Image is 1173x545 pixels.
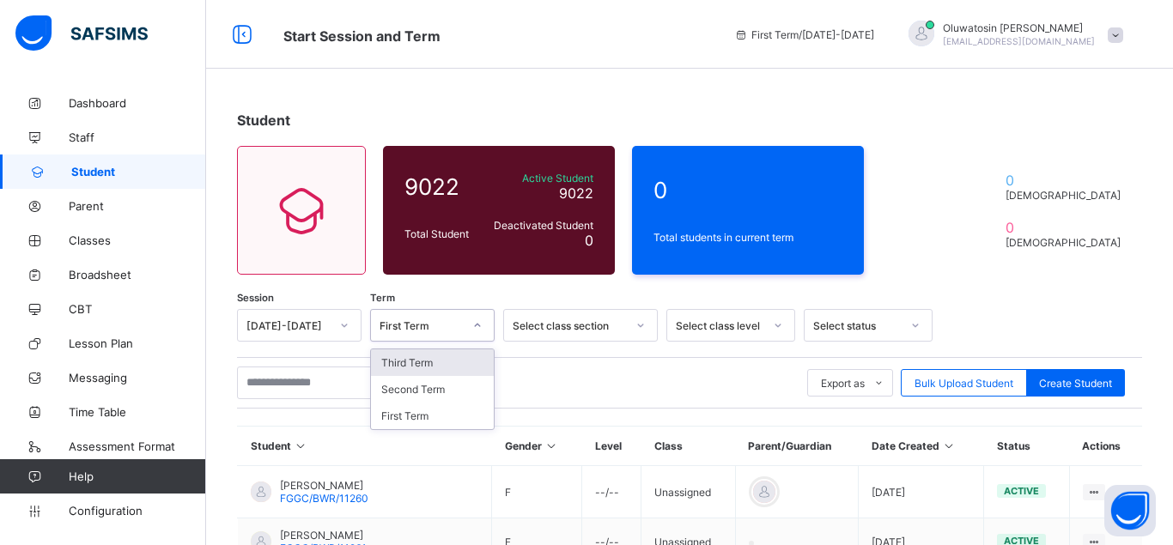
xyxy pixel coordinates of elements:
[238,427,492,466] th: Student
[371,403,494,429] div: First Term
[641,427,736,466] th: Class
[15,15,148,51] img: safsims
[69,96,206,110] span: Dashboard
[69,469,205,483] span: Help
[280,492,368,505] span: FGGC/BWR/11260
[71,165,206,179] span: Student
[237,292,274,304] span: Session
[943,21,1095,34] span: Oluwatosin [PERSON_NAME]
[294,439,308,452] i: Sort in Ascending Order
[734,28,874,41] span: session/term information
[280,479,368,492] span: [PERSON_NAME]
[1104,485,1156,536] button: Open asap
[492,427,582,466] th: Gender
[641,466,736,518] td: Unassigned
[1006,189,1121,202] span: [DEMOGRAPHIC_DATA]
[1006,236,1121,249] span: [DEMOGRAPHIC_DATA]
[69,199,206,213] span: Parent
[735,427,859,466] th: Parent/Guardian
[582,466,641,518] td: --/--
[69,336,206,350] span: Lesson Plan
[280,529,367,542] span: [PERSON_NAME]
[492,466,582,518] td: F
[69,233,206,247] span: Classes
[246,319,330,332] div: [DATE]-[DATE]
[859,427,984,466] th: Date Created
[489,219,593,232] span: Deactivated Student
[821,377,865,390] span: Export as
[69,130,206,144] span: Staff
[404,173,480,200] span: 9022
[582,427,641,466] th: Level
[1006,219,1121,236] span: 0
[1039,377,1112,390] span: Create Student
[69,439,206,453] span: Assessment Format
[984,427,1070,466] th: Status
[489,172,593,185] span: Active Student
[283,27,441,45] span: Start Session and Term
[859,466,984,518] td: [DATE]
[400,223,484,245] div: Total Student
[371,349,494,376] div: Third Term
[69,504,205,518] span: Configuration
[237,112,290,129] span: Student
[370,292,395,304] span: Term
[544,439,559,452] i: Sort in Ascending Order
[69,371,206,385] span: Messaging
[69,405,206,419] span: Time Table
[915,377,1013,390] span: Bulk Upload Student
[585,232,593,249] span: 0
[653,231,842,244] span: Total students in current term
[943,36,1095,46] span: [EMAIL_ADDRESS][DOMAIN_NAME]
[69,268,206,282] span: Broadsheet
[559,185,593,202] span: 9022
[1004,485,1039,497] span: active
[69,302,206,316] span: CBT
[653,177,842,203] span: 0
[676,319,763,332] div: Select class level
[1069,427,1142,466] th: Actions
[1006,172,1121,189] span: 0
[942,439,957,452] i: Sort in Ascending Order
[813,319,901,332] div: Select status
[380,319,463,332] div: First Term
[891,21,1132,49] div: OluwatosinAMOS
[513,319,626,332] div: Select class section
[371,376,494,403] div: Second Term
